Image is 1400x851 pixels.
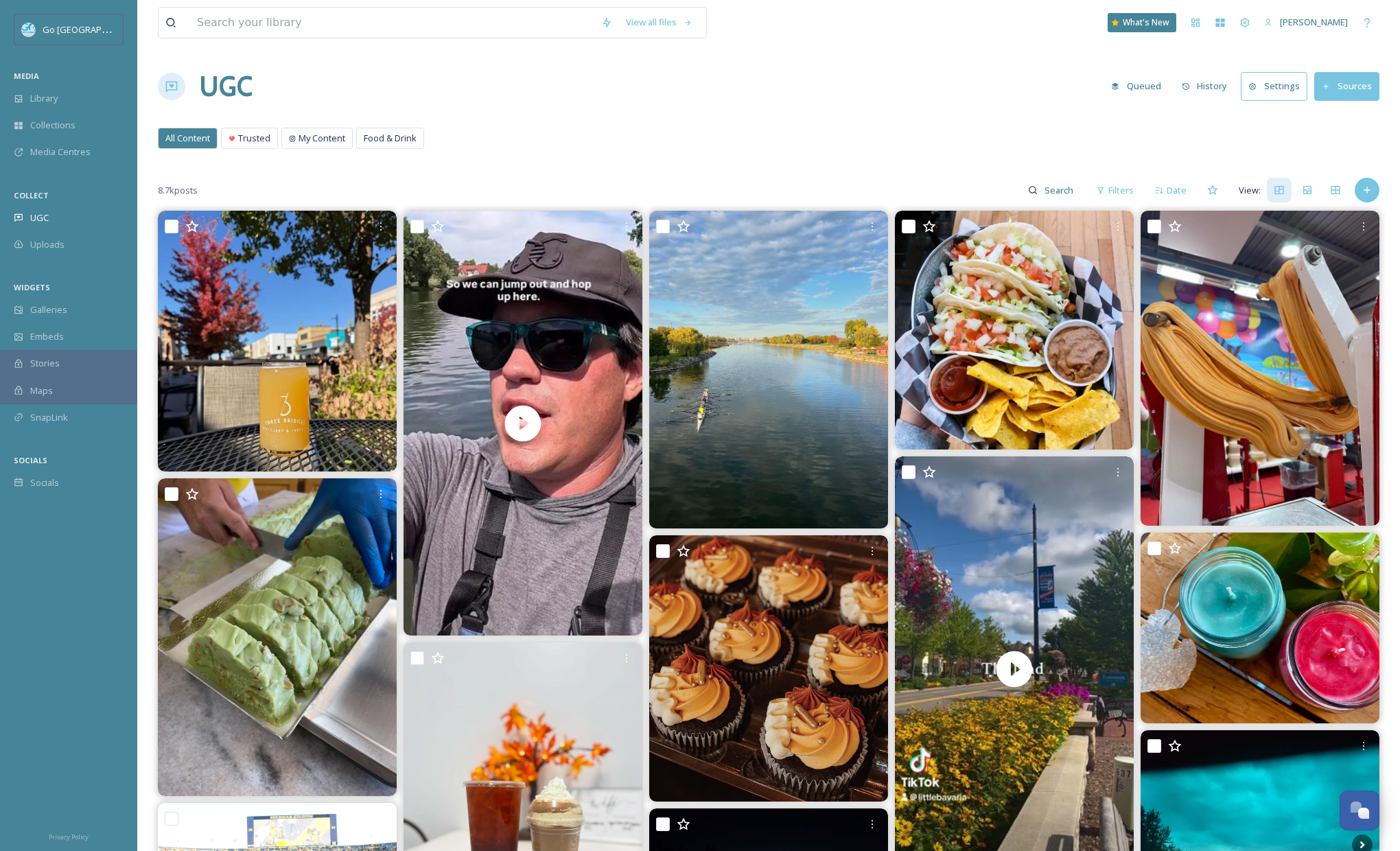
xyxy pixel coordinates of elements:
[30,238,65,251] span: Uploads
[1241,72,1307,100] button: Settings
[1108,13,1176,32] a: What's New
[1141,211,1379,526] img: ORANGE you glad it’s October?!? 🧡🍬
[30,119,75,132] span: Collections
[14,71,39,81] span: MEDIA
[1104,73,1168,100] button: Queued
[1314,72,1379,100] button: Sources
[404,211,642,636] img: thumbnail
[895,211,1134,450] img: It's Taco Tuesday!
[1257,9,1355,36] a: [PERSON_NAME]
[30,303,67,316] span: Galleries
[30,145,91,159] span: Media Centres
[1340,791,1379,830] button: Open Chat
[30,476,59,489] span: Socials
[299,132,345,145] span: My Content
[158,478,397,797] img: The Perfect Pistachio Piece 😍
[1108,184,1134,197] span: Filters
[49,832,89,841] span: Privacy Policy
[1167,184,1187,197] span: Date
[43,23,144,36] span: Go [GEOGRAPHIC_DATA]
[1104,73,1175,100] a: Queued
[1241,72,1314,100] a: Settings
[30,384,53,397] span: Maps
[1141,533,1379,723] img: Happy Monday! Our winter collection is here and all your favorite festive scents are back ❤️✨ 👇🏼A...
[1280,16,1348,28] span: [PERSON_NAME]
[30,92,58,105] span: Library
[364,132,417,145] span: Food & Drink
[1038,176,1082,204] input: Search
[649,535,888,802] img: Fall vibes🍂🍁
[619,9,699,36] a: View all files
[49,828,89,844] a: Privacy Policy
[1239,184,1261,197] span: View:
[30,211,49,224] span: UGC
[22,23,36,36] img: GoGreatLogo_MISkies_RegionalTrails%20%281%29.png
[1175,73,1235,100] button: History
[649,211,888,528] img: an 8+ and a 1x launched last night for a nice fall evening row. #baycityrowing #baycityrowingclub...
[14,190,49,200] span: COLLECT
[165,132,210,145] span: All Content
[238,132,270,145] span: Trusted
[30,411,68,424] span: SnapLink
[404,211,642,636] video: While paddling on the Cass River in Frankenmuth, there is a kayak launch right at the River Place...
[158,184,198,197] span: 8.7k posts
[1175,73,1241,100] a: History
[14,455,47,465] span: SOCIALS
[158,211,397,471] img: We're all about community in a glass! ✨ Introducing Heafty Peaches, our new German wheat beer. We...
[199,66,253,107] a: UGC
[190,8,594,38] input: Search your library
[14,282,50,292] span: WIDGETS
[30,330,64,343] span: Embeds
[30,357,60,370] span: Stories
